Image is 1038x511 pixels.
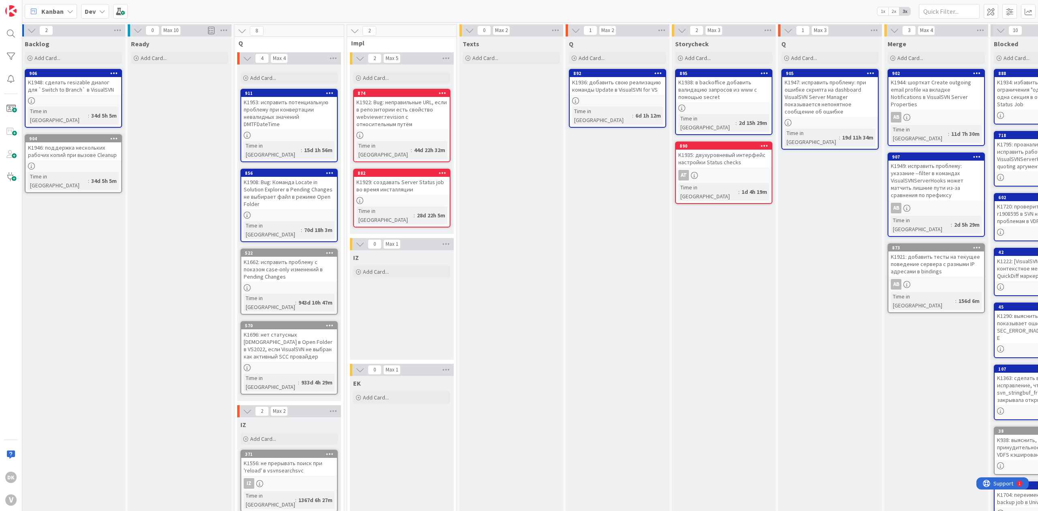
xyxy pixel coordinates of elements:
span: : [414,211,415,220]
div: Max 2 [601,28,614,32]
a: 873K1921: добавить тесты на текущее поведение сервера с разными IP адресами в bindingsABTime in [... [888,243,985,313]
div: AB [891,279,901,290]
div: 15d 1h 56m [302,146,335,155]
div: Time in [GEOGRAPHIC_DATA] [244,491,295,509]
div: Time in [GEOGRAPHIC_DATA] [785,129,839,146]
div: K1556: не прерывать поиск при 'reload' в vsvnsearchsvc [241,458,337,476]
span: IZ [240,421,246,429]
div: 890 [676,142,772,150]
span: 2 [39,26,53,35]
span: : [948,129,949,138]
div: K1908: Bug: Команда Locate in Solution Explorer в Pending Changes не выбирает файл в режиме Open ... [241,177,337,209]
span: : [295,496,296,505]
div: K1944: шорткат Create outgoing email profile на вкладке Notifications в VisualSVN Server Properties [888,77,984,109]
span: Add Card... [363,394,389,401]
a: 902K1944: шорткат Create outgoing email profile на вкладке Notifications в VisualSVN Server Prope... [888,69,985,146]
div: 570 [241,322,337,329]
div: K1936: добавить свою реализацию команды Update в VisualSVN for VS [570,77,665,95]
div: 11d 7h 30m [949,129,982,138]
div: Time in [GEOGRAPHIC_DATA] [244,374,298,391]
div: 874 [354,90,450,97]
div: 2d 15h 29m [737,118,769,127]
div: AT [676,170,772,180]
span: Backlog [25,40,49,48]
div: 522K1662: исправить проблему с показом case-only изменений в Pending Changes [241,249,337,282]
span: Add Card... [472,54,498,62]
div: 906 [29,71,121,76]
span: : [736,118,737,127]
div: 2d 5h 29m [952,220,982,229]
span: Add Card... [34,54,60,62]
span: Add Card... [579,54,605,62]
div: Time in [GEOGRAPHIC_DATA] [678,183,738,201]
div: Max 5 [386,56,398,60]
a: 904K1946: поддержка нескольких рабочих копий при вызове CleanupTime in [GEOGRAPHIC_DATA]:34d 5h 5m [25,134,122,193]
div: 904 [26,135,121,142]
b: Dev [85,7,96,15]
a: 570K1696: нет статусных [DEMOGRAPHIC_DATA] в Open Folder в VS2022, если VisualSVN не выбран как а... [240,321,338,395]
div: 906 [26,70,121,77]
div: 570K1696: нет статусных [DEMOGRAPHIC_DATA] в Open Folder в VS2022, если VisualSVN не выбран как а... [241,322,337,362]
div: Max 1 [386,368,398,372]
div: 904K1946: поддержка нескольких рабочих копий при вызове Cleanup [26,135,121,160]
a: 522K1662: исправить проблему с показом case-only изменений в Pending ChangesTime in [GEOGRAPHIC_D... [240,249,338,315]
span: : [411,146,412,155]
span: Texts [463,40,479,48]
div: 907K1949: исправить проблему: указание --filter в командах VisualSVNServerHooks может матчить лиш... [888,153,984,200]
span: 8 [250,26,264,36]
div: AB [888,203,984,213]
div: Max 4 [273,56,285,60]
a: 890K1935: двухуровневый интерфейс настройки Status checksATTime in [GEOGRAPHIC_DATA]:1d 4h 19m [675,142,772,204]
span: EK [353,379,361,387]
div: 856K1908: Bug: Команда Locate in Solution Explorer в Pending Changes не выбирает файл в режиме Op... [241,170,337,209]
div: 570 [245,323,337,328]
div: K1662: исправить проблему с показом case-only изменений в Pending Changes [241,257,337,282]
span: Add Card... [897,54,923,62]
span: : [839,133,840,142]
div: 873K1921: добавить тесты на текущее поведение сервера с разными IP адресами в bindings [888,244,984,277]
span: Q [781,40,786,48]
span: 0 [146,26,159,35]
div: AB [891,112,901,122]
span: : [298,378,299,387]
div: K1948: сделать resizable диалог для `Switch to Branch` в VisualSVN [26,77,121,95]
span: 2x [888,7,899,15]
div: 873 [888,244,984,251]
img: Visit kanbanzone.com [5,5,17,17]
div: 156d 6m [957,296,982,305]
div: 856 [245,170,337,176]
div: 371 [245,451,337,457]
div: 892K1936: добавить свою реализацию команды Update в VisualSVN for VS [570,70,665,95]
div: Time in [GEOGRAPHIC_DATA] [356,141,411,159]
div: 892 [570,70,665,77]
div: Time in [GEOGRAPHIC_DATA] [244,221,301,239]
div: 19d 11h 34m [840,133,875,142]
span: IZ [353,253,359,262]
span: : [301,146,302,155]
div: 522 [241,249,337,257]
span: : [632,111,633,120]
span: Add Card... [685,54,711,62]
span: : [301,225,302,234]
span: Ready [131,40,149,48]
div: 874K1922: Bug: неправильные URL, если в репозитории есть свойство webviewer:revision с относитель... [354,90,450,129]
span: 3 [902,26,916,35]
div: 873 [892,245,984,251]
div: IZ [241,478,337,489]
div: K1921: добавить тесты на текущее поведение сервера с разными IP адресами в bindings [888,251,984,277]
div: 905 [786,71,878,76]
div: Time in [GEOGRAPHIC_DATA] [891,292,955,310]
a: 907K1949: исправить проблему: указание --filter в командах VisualSVNServerHooks может матчить лиш... [888,152,985,237]
div: 911K1953: исправить потенциальную проблему при конвертации невалидных значений DMTFDateTime [241,90,337,129]
span: : [955,296,957,305]
span: Q [569,40,573,48]
span: : [88,176,89,185]
div: 902 [888,70,984,77]
div: 904 [29,136,121,142]
span: Kanban [41,6,64,16]
div: 44d 22h 32m [412,146,447,155]
div: Max 3 [814,28,826,32]
a: 892K1936: добавить свою реализацию команды Update в VisualSVN for VSTime in [GEOGRAPHIC_DATA]:6d ... [569,69,666,128]
div: 882K1929: создавать Server Status job во время инсталляции [354,170,450,195]
div: 856 [241,170,337,177]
